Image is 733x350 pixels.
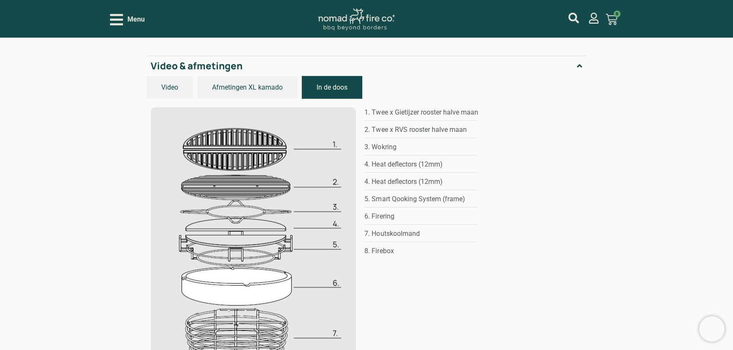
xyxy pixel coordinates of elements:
[127,14,145,25] span: Menu
[595,8,628,30] a: 0
[699,316,725,342] iframe: Brevo live chat
[364,142,396,152] span: 3. Wokring
[364,107,478,118] span: 1. Twee x Gietijzer rooster halve maan
[318,8,394,31] img: Nomad Logo
[588,13,599,24] a: mijn account
[317,82,347,93] span: In de doos
[568,13,579,23] a: mijn account
[364,229,419,239] span: 7. Houtskoolmand
[146,56,586,76] summary: Video & afmetingen
[364,125,466,135] span: 2. Twee x RVS rooster halve maan
[364,159,442,170] span: 4. Heat deflectors (12mm)
[364,246,394,256] span: 8. Firebox
[364,194,465,204] span: 5. Smart Qooking System (frame)
[614,11,620,17] span: 0
[212,82,283,93] span: Afmetingen XL kamado
[151,60,242,72] h2: Video & afmetingen
[161,82,178,93] span: Video
[110,12,145,27] div: Open/Close Menu
[364,211,394,221] span: 6. Firering
[364,177,442,187] span: 4. Heat deflectors (12mm)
